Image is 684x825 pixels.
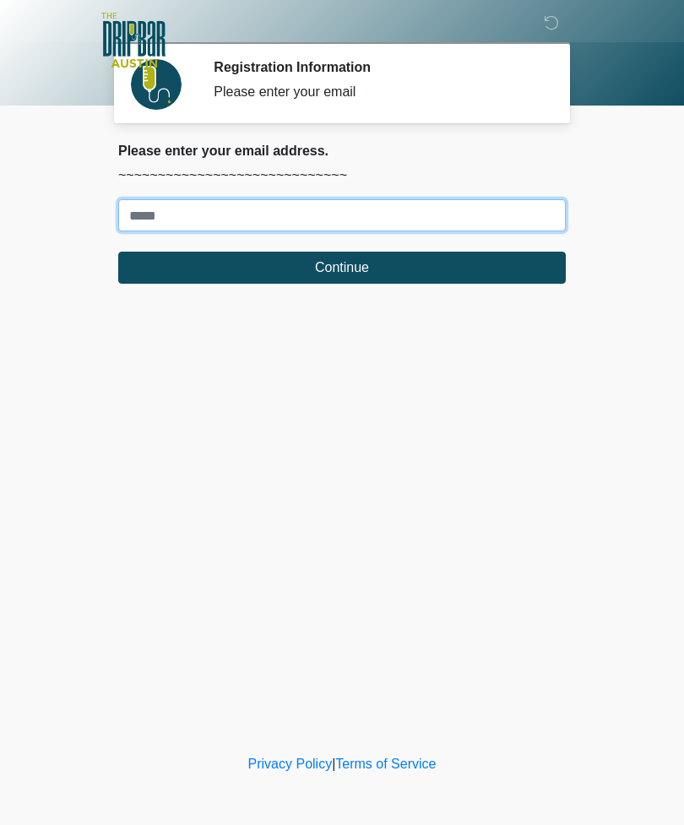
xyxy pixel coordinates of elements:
button: Continue [118,252,566,284]
img: Agent Avatar [131,59,182,110]
a: Privacy Policy [248,757,333,771]
img: The DRIPBaR - Austin The Domain Logo [101,13,166,68]
a: Terms of Service [335,757,436,771]
div: Please enter your email [214,82,540,102]
p: ~~~~~~~~~~~~~~~~~~~~~~~~~~~~~ [118,166,566,186]
h2: Please enter your email address. [118,143,566,159]
a: | [332,757,335,771]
